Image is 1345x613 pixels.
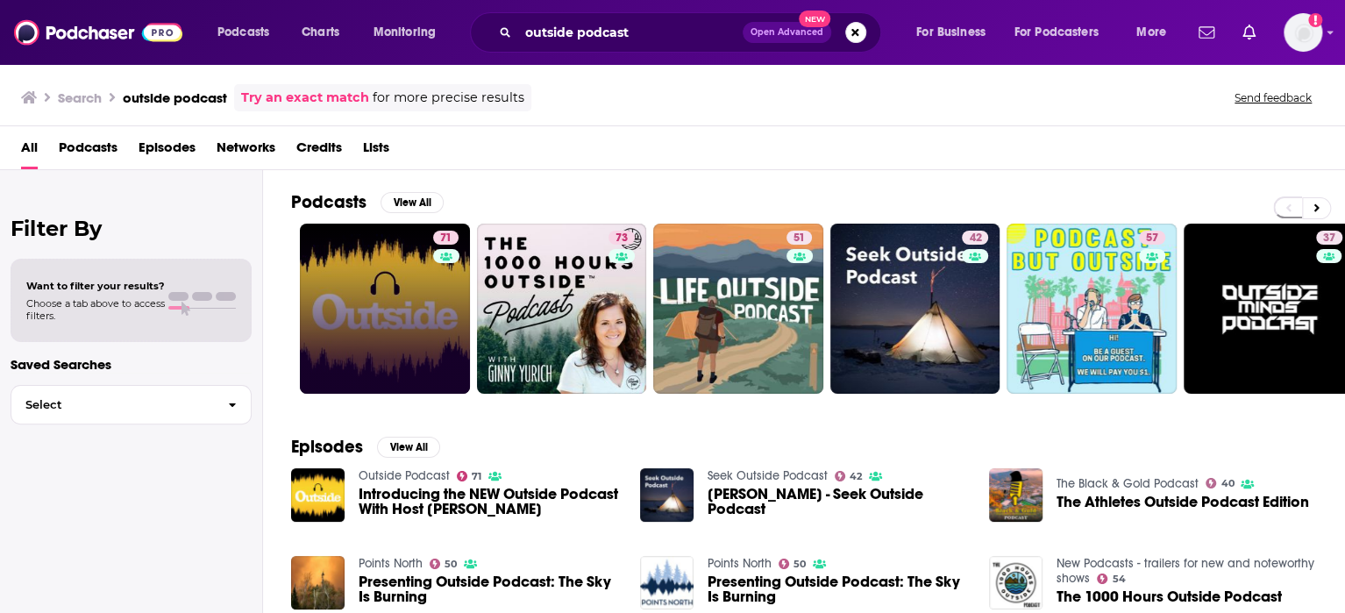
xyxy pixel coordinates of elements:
[1192,18,1221,47] a: Show notifications dropdown
[359,487,619,517] span: Introducing the NEW Outside Podcast With Host [PERSON_NAME]
[205,18,292,46] button: open menu
[291,436,363,458] h2: Episodes
[291,436,440,458] a: EpisodesView All
[1146,230,1158,247] span: 57
[300,224,470,394] a: 71
[989,468,1043,522] img: The Athletes Outside Podcast Edition
[1220,480,1234,488] span: 40
[1124,18,1188,46] button: open menu
[1014,20,1099,45] span: For Podcasters
[359,487,619,517] a: Introducing the NEW Outside Podcast With Host PaddyO
[640,468,694,522] img: Rachel Schmidt - Seek Outside Podcast
[1057,476,1199,491] a: The Black & Gold Podcast
[708,556,772,571] a: Points North
[1057,495,1309,510] a: The Athletes Outside Podcast Edition
[433,231,459,245] a: 71
[445,560,457,568] span: 50
[743,22,831,43] button: Open AdvancedNew
[1007,224,1177,394] a: 57
[290,18,350,46] a: Charts
[793,230,805,247] span: 51
[640,556,694,609] img: Presenting Outside Podcast: The Sky Is Burning
[708,487,968,517] a: Rachel Schmidt - Seek Outside Podcast
[477,224,647,394] a: 73
[518,18,743,46] input: Search podcasts, credits, & more...
[487,12,898,53] div: Search podcasts, credits, & more...
[916,20,986,45] span: For Business
[799,11,830,27] span: New
[962,231,988,245] a: 42
[11,399,214,410] span: Select
[1284,13,1322,52] img: User Profile
[1139,231,1165,245] a: 57
[1284,13,1322,52] button: Show profile menu
[361,18,459,46] button: open menu
[616,230,628,247] span: 73
[1235,18,1263,47] a: Show notifications dropdown
[373,88,524,108] span: for more precise results
[359,468,450,483] a: Outside Podcast
[381,192,444,213] button: View All
[850,473,862,481] span: 42
[430,559,458,569] a: 50
[1057,556,1314,586] a: New Podcasts - trailers for new and noteworthy shows
[653,224,823,394] a: 51
[217,133,275,169] a: Networks
[26,297,165,322] span: Choose a tab above to access filters.
[58,89,102,106] h3: Search
[302,20,339,45] span: Charts
[291,468,345,522] img: Introducing the NEW Outside Podcast With Host PaddyO
[291,191,366,213] h2: Podcasts
[793,560,806,568] span: 50
[904,18,1007,46] button: open menu
[377,437,440,458] button: View All
[440,230,452,247] span: 71
[708,468,828,483] a: Seek Outside Podcast
[26,280,165,292] span: Want to filter your results?
[291,191,444,213] a: PodcastsView All
[969,230,981,247] span: 42
[11,216,252,241] h2: Filter By
[1229,90,1317,105] button: Send feedback
[11,385,252,424] button: Select
[1097,574,1126,584] a: 54
[751,28,823,37] span: Open Advanced
[11,356,252,373] p: Saved Searches
[457,471,482,481] a: 71
[1316,231,1342,245] a: 37
[1136,20,1166,45] span: More
[363,133,389,169] a: Lists
[14,16,182,49] img: Podchaser - Follow, Share and Rate Podcasts
[139,133,196,169] a: Episodes
[59,133,117,169] span: Podcasts
[1206,478,1235,488] a: 40
[1057,589,1282,604] a: The 1000 Hours Outside Podcast
[359,556,423,571] a: Points North
[123,89,227,106] h3: outside podcast
[1308,13,1322,27] svg: Add a profile image
[1003,18,1124,46] button: open menu
[608,231,635,245] a: 73
[708,574,968,604] a: Presenting Outside Podcast: The Sky Is Burning
[830,224,1000,394] a: 42
[296,133,342,169] a: Credits
[374,20,436,45] span: Monitoring
[21,133,38,169] span: All
[989,556,1043,609] img: The 1000 Hours Outside Podcast
[291,556,345,609] a: Presenting Outside Podcast: The Sky Is Burning
[217,20,269,45] span: Podcasts
[359,574,619,604] a: Presenting Outside Podcast: The Sky Is Burning
[779,559,807,569] a: 50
